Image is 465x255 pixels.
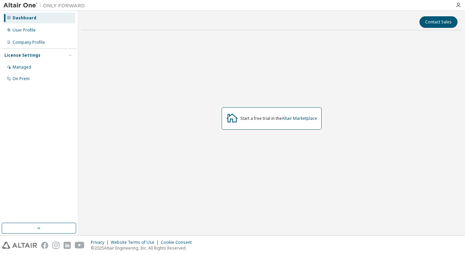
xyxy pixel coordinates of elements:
[13,65,31,70] div: Managed
[4,53,40,58] div: License Settings
[13,76,30,81] div: On Prem
[75,242,85,249] img: youtube.svg
[161,240,196,245] div: Cookie Consent
[13,28,36,33] div: User Profile
[91,245,196,251] p: © 2025 Altair Engineering, Inc. All Rights Reserved.
[240,116,317,121] div: Start a free trial in the
[52,242,59,249] img: instagram.svg
[13,15,36,21] div: Dashboard
[91,240,111,245] div: Privacy
[419,16,458,28] button: Contact Sales
[3,2,88,9] img: Altair One
[64,242,71,249] img: linkedin.svg
[111,240,161,245] div: Website Terms of Use
[41,242,48,249] img: facebook.svg
[2,242,37,249] img: altair_logo.svg
[282,115,317,121] a: Altair Marketplace
[13,40,45,45] div: Company Profile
